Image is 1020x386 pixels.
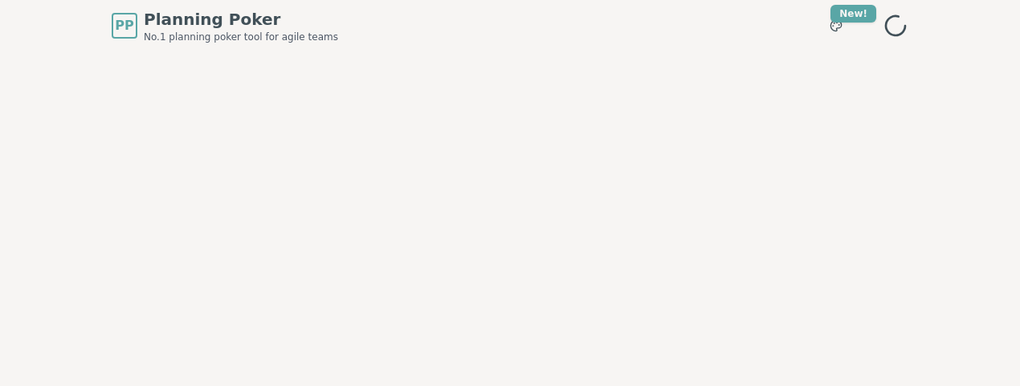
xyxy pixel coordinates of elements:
[144,31,338,43] span: No.1 planning poker tool for agile teams
[144,8,338,31] span: Planning Poker
[112,8,338,43] a: PPPlanning PokerNo.1 planning poker tool for agile teams
[830,5,876,23] div: New!
[115,16,133,35] span: PP
[822,11,851,40] button: New!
